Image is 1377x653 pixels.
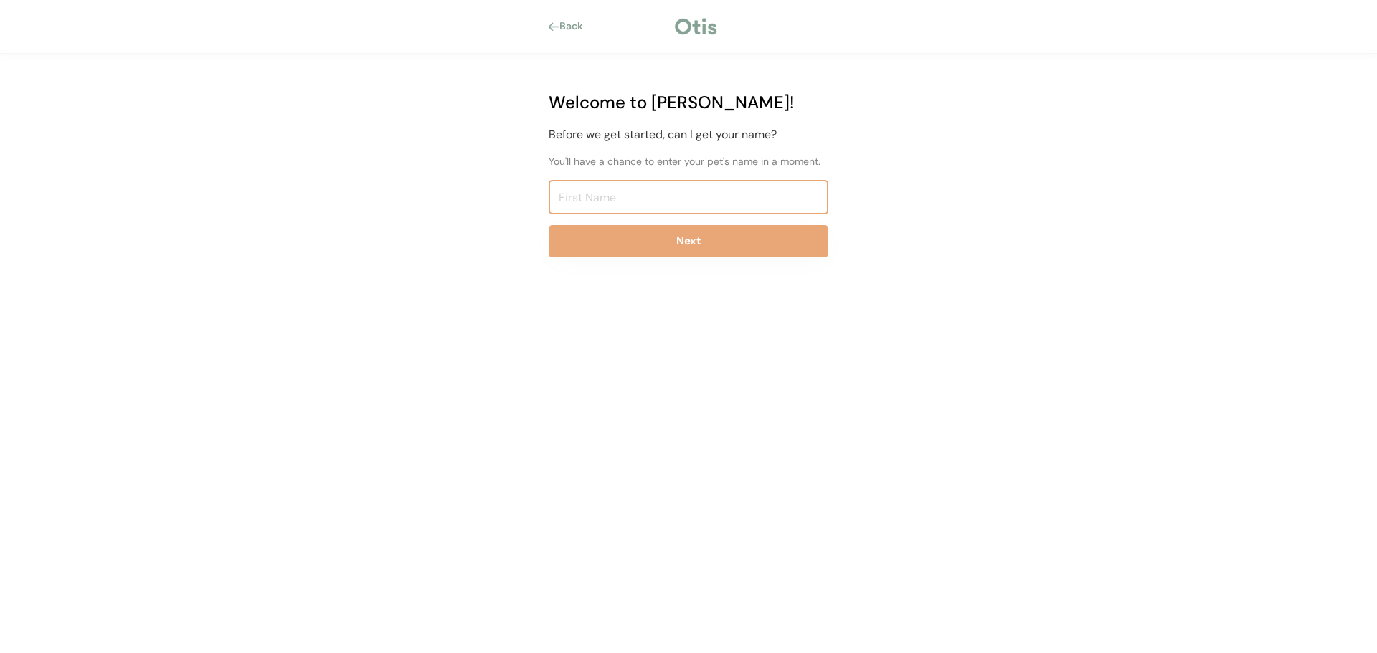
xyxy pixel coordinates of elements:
button: Next [549,225,828,257]
div: You'll have a chance to enter your pet's name in a moment. [549,154,828,169]
input: First Name [549,180,828,214]
div: Back [559,19,592,34]
div: Welcome to [PERSON_NAME]! [549,90,828,115]
div: Before we get started, can I get your name? [549,126,828,143]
